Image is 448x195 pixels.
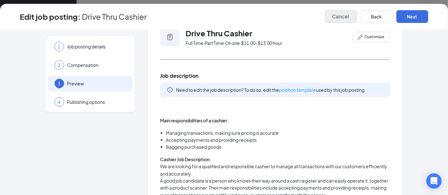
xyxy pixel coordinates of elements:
[160,72,390,79] span: Job description
[176,87,366,93] span: Need to edit the job description? To do so, edit the used by this job posting.
[240,40,283,46] span: ‧ $11.00-$13.00 hour
[58,43,61,50] span: 1
[167,87,173,93] svg: Info
[160,156,390,163] h3: Cashier Job Description:
[166,136,390,143] li: Accepting payments and providing receipts
[186,28,253,38] span: Drive Thru Cashier
[358,34,363,40] svg: PencilIcon
[352,32,390,42] button: PencilIconCustomize
[361,10,393,23] button: Back
[160,117,390,124] h3: Main responsibilities of a cashier:
[325,10,357,23] button: Cancel
[166,33,174,41] svg: Clipboard
[67,43,126,50] span: Job posting details
[67,62,126,68] span: Compensation
[58,62,61,68] span: 2
[332,13,349,20] span: Cancel
[426,173,442,189] div: Open Intercom Messenger
[67,99,126,105] span: Publishing options
[166,143,390,150] li: Bagging purchased goods
[204,40,224,46] span: ‧ Part Time
[365,34,385,40] span: Customize
[82,13,147,20] span: Drive Thru Cashier
[20,11,81,22] h3: Edit job posting:
[58,80,61,87] span: 3
[58,99,61,105] span: 4
[396,10,428,23] button: Next
[160,163,390,177] p: We are looking for a qualified and responsible cashier to manage all transactions with our custom...
[279,87,316,93] a: position template
[224,40,240,46] span: ‧ On site
[67,80,126,87] span: Preview
[186,40,204,46] span: Full Time
[166,129,390,136] li: Managing transactions, making sure pricing is accurate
